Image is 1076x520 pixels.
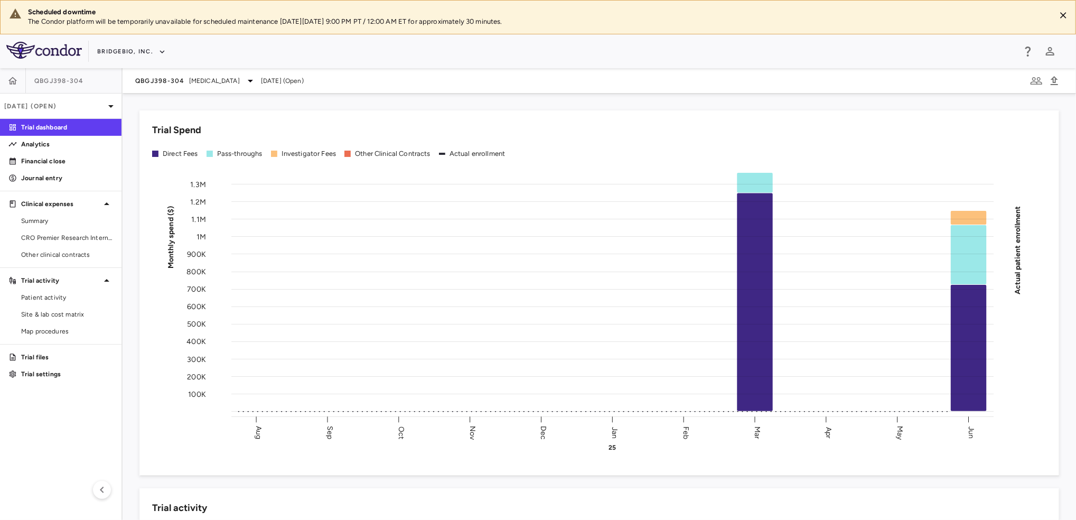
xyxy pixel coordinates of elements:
[197,232,206,241] tspan: 1M
[152,123,201,137] h6: Trial Spend
[611,426,620,438] text: Jan
[187,302,206,311] tspan: 600K
[967,426,976,439] text: Jun
[135,77,185,85] span: QBGJ398-304
[152,501,207,515] h6: Trial activity
[21,352,113,362] p: Trial files
[187,285,206,294] tspan: 700K
[21,216,113,226] span: Summary
[21,250,113,259] span: Other clinical contracts
[21,123,113,132] p: Trial dashboard
[895,425,904,440] text: May
[187,250,206,259] tspan: 900K
[28,7,1047,17] div: Scheduled downtime
[187,372,206,381] tspan: 200K
[191,215,206,224] tspan: 1.1M
[397,426,406,439] text: Oct
[189,76,240,86] span: [MEDICAL_DATA]
[217,149,263,159] div: Pass-throughs
[539,425,548,439] text: Dec
[21,173,113,183] p: Journal entry
[468,425,477,440] text: Nov
[187,355,206,364] tspan: 300K
[261,76,304,86] span: [DATE] (Open)
[97,43,166,60] button: BridgeBio, Inc.
[21,140,113,149] p: Analytics
[1013,206,1022,294] tspan: Actual patient enrollment
[21,369,113,379] p: Trial settings
[188,389,206,398] tspan: 100K
[824,426,833,438] text: Apr
[190,197,206,206] tspan: 1.2M
[355,149,431,159] div: Other Clinical Contracts
[34,77,84,85] span: QBGJ398-304
[6,42,82,59] img: logo-full-SnFGN8VE.png
[21,327,113,336] span: Map procedures
[21,199,100,209] p: Clinical expenses
[609,444,616,451] text: 25
[21,233,113,243] span: CRO Premier Research International LLC
[21,310,113,319] span: Site & lab cost matrix
[325,426,334,439] text: Sep
[186,267,206,276] tspan: 800K
[21,276,100,285] p: Trial activity
[21,293,113,302] span: Patient activity
[190,180,206,189] tspan: 1.3M
[4,101,105,111] p: [DATE] (Open)
[163,149,198,159] div: Direct Fees
[254,426,263,439] text: Aug
[186,337,206,346] tspan: 400K
[753,426,762,439] text: Mar
[1055,7,1071,23] button: Close
[681,426,690,439] text: Feb
[166,206,175,268] tspan: Monthly spend ($)
[28,17,1047,26] p: The Condor platform will be temporarily unavailable for scheduled maintenance [DATE][DATE] 9:00 P...
[187,320,206,329] tspan: 500K
[282,149,336,159] div: Investigator Fees
[450,149,506,159] div: Actual enrollment
[21,156,113,166] p: Financial close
